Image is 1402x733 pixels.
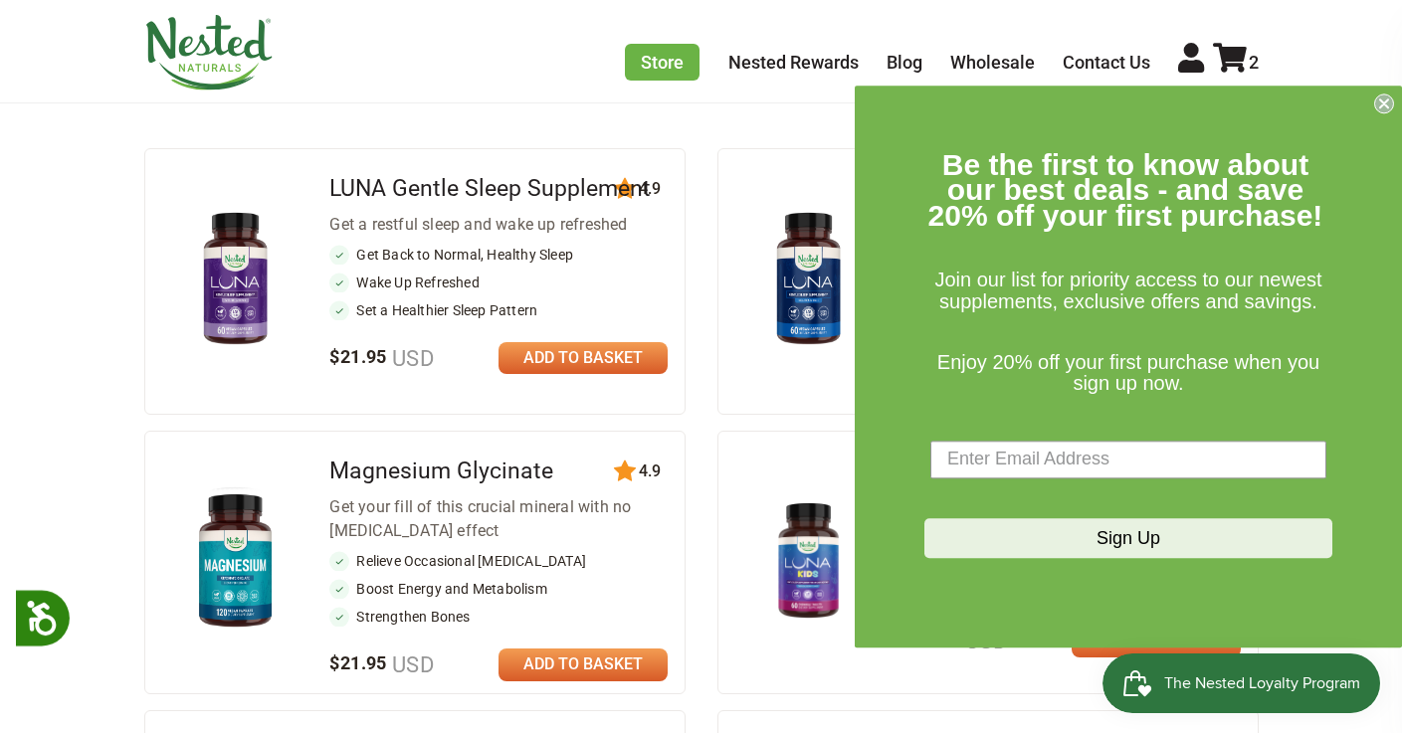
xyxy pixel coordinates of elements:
a: Wholesale [950,52,1035,73]
a: Blog [887,52,922,73]
a: Magnesium Glycinate [329,458,553,484]
li: Get Back to Normal, Healthy Sleep [329,245,668,265]
button: Close dialog [1374,93,1394,113]
span: $21.95 [329,652,434,673]
img: Magnesium Glycinate [177,484,294,637]
a: Store [625,44,700,81]
div: Get a restful sleep and wake up refreshed [329,213,668,237]
a: Contact Us [1063,52,1150,73]
li: Strengthen Bones [329,607,668,627]
span: USD [387,346,434,371]
span: Enjoy 20% off your first purchase when you sign up now. [937,351,1319,395]
span: Join our list for priority access to our newest supplements, exclusive offers and savings. [934,270,1321,313]
span: $21.95 [329,346,434,367]
span: Be the first to know about our best deals - and save 20% off your first purchase! [928,148,1323,232]
img: LUNA Melatonin Free Sleep Aid [750,204,867,356]
img: Nested Naturals [144,15,274,91]
li: Relieve Occasional [MEDICAL_DATA] [329,551,668,571]
a: LUNA Gentle Sleep Supplement [329,175,651,202]
a: 2 [1213,52,1259,73]
span: 2 [1249,52,1259,73]
img: LUNA Gentle Sleep Supplement [177,204,294,356]
div: FLYOUT Form [855,86,1402,647]
input: Enter Email Address [930,441,1326,478]
a: Nested Rewards [728,52,859,73]
li: Set a Healthier Sleep Pattern [329,300,668,320]
iframe: Button to open loyalty program pop-up [1102,653,1382,713]
button: Sign Up [924,518,1332,558]
div: Get your fill of this crucial mineral with no [MEDICAL_DATA] effect [329,495,668,543]
li: Boost Energy and Metabolism [329,579,668,599]
li: Wake Up Refreshed [329,273,668,292]
img: LUNA Kids Gentle Sleep Aid [750,502,867,619]
span: USD [387,652,434,677]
